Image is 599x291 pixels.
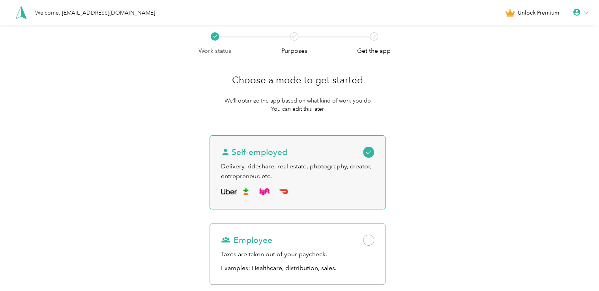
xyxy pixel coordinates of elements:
[555,247,599,291] iframe: Everlance-gr Chat Button Frame
[518,9,559,17] span: Unlock Premium
[198,46,231,56] p: Work status
[221,263,374,273] p: Examples: Healthcare, distribution, sales.
[221,162,374,181] div: Delivery, rideshare, real estate, photography, creator, entrepreneur, etc.
[221,250,374,259] div: Taxes are taken out of your paycheck.
[35,9,155,17] div: Welcome, [EMAIL_ADDRESS][DOMAIN_NAME]
[224,97,371,105] p: We’ll optimize the app based on what kind of work you do
[357,46,391,56] p: Get the app
[232,71,363,90] h1: Choose a mode to get started
[281,46,307,56] p: Purposes
[221,235,272,246] span: Employee
[221,147,287,158] span: Self-employed
[271,105,324,113] p: You can edit this later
